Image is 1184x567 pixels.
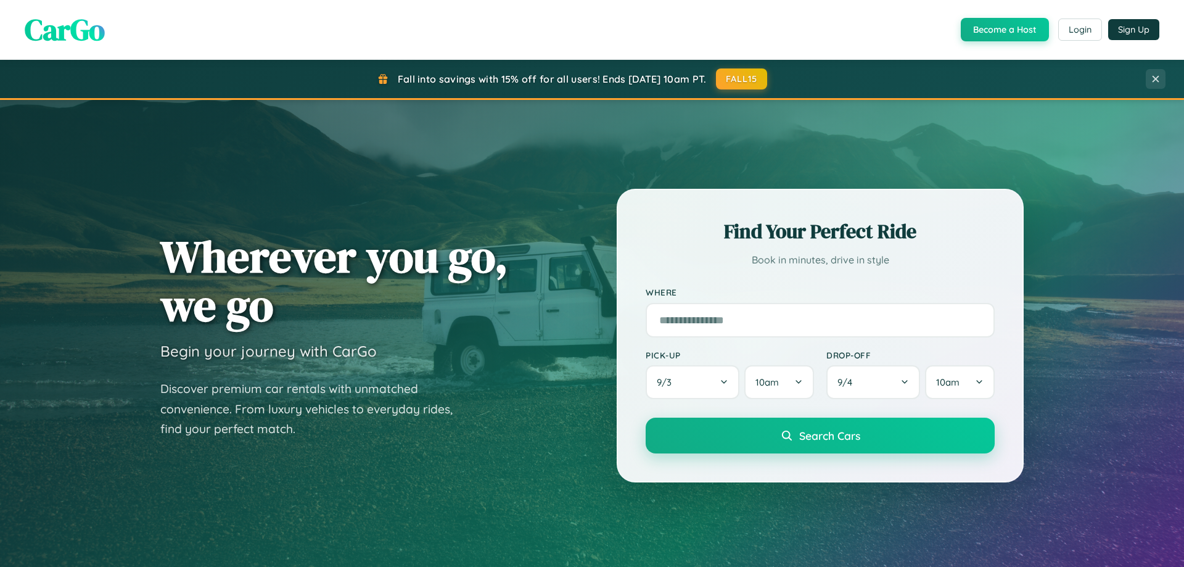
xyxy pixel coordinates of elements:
[646,288,995,298] label: Where
[646,350,814,360] label: Pick-up
[755,376,779,388] span: 10am
[657,376,678,388] span: 9 / 3
[826,350,995,360] label: Drop-off
[716,68,768,89] button: FALL15
[799,429,860,442] span: Search Cars
[646,251,995,269] p: Book in minutes, drive in style
[160,379,469,439] p: Discover premium car rentals with unmatched convenience. From luxury vehicles to everyday rides, ...
[646,218,995,245] h2: Find Your Perfect Ride
[936,376,960,388] span: 10am
[925,365,995,399] button: 10am
[646,418,995,453] button: Search Cars
[1108,19,1159,40] button: Sign Up
[744,365,814,399] button: 10am
[961,18,1049,41] button: Become a Host
[25,9,105,50] span: CarGo
[837,376,858,388] span: 9 / 4
[1058,19,1102,41] button: Login
[826,365,920,399] button: 9/4
[160,342,377,360] h3: Begin your journey with CarGo
[398,73,707,85] span: Fall into savings with 15% off for all users! Ends [DATE] 10am PT.
[160,232,508,329] h1: Wherever you go, we go
[646,365,739,399] button: 9/3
